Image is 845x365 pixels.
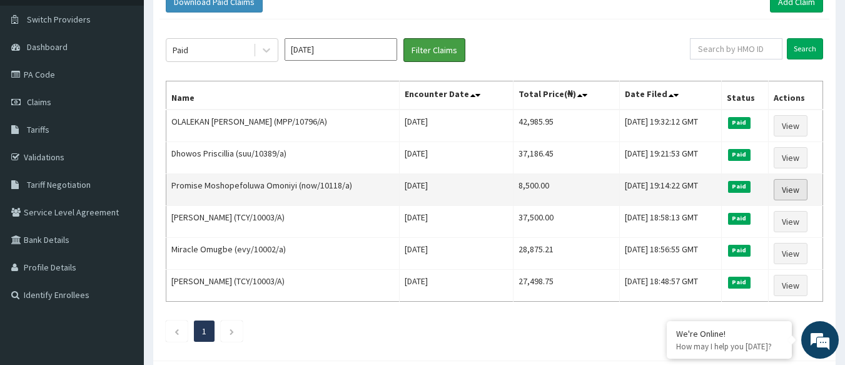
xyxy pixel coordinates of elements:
td: [DATE] 19:21:53 GMT [619,142,721,174]
a: Page 1 is your current page [202,326,206,337]
span: Claims [27,96,51,108]
span: Tariff Negotiation [27,179,91,190]
td: 37,500.00 [514,206,619,238]
td: [DATE] 19:14:22 GMT [619,174,721,206]
span: Paid [728,245,751,256]
a: Next page [229,326,235,337]
input: Search by HMO ID [690,38,782,59]
td: 28,875.21 [514,238,619,270]
a: View [774,115,807,136]
span: Paid [728,277,751,288]
span: Tariffs [27,124,49,135]
th: Encounter Date [399,81,514,110]
div: Minimize live chat window [205,6,235,36]
span: We're online! [73,105,173,232]
div: Chat with us now [65,70,210,86]
div: We're Online! [676,328,782,339]
span: Paid [728,117,751,128]
td: [DATE] [399,174,514,206]
td: [DATE] [399,110,514,142]
td: 37,186.45 [514,142,619,174]
td: 27,498.75 [514,270,619,302]
a: View [774,243,807,264]
a: View [774,179,807,200]
a: View [774,211,807,232]
a: View [774,275,807,296]
td: [DATE] [399,142,514,174]
p: How may I help you today? [676,341,782,352]
th: Name [166,81,400,110]
th: Status [721,81,769,110]
div: Paid [173,44,188,56]
a: View [774,147,807,168]
td: 42,985.95 [514,110,619,142]
button: Filter Claims [403,38,465,62]
td: Dhowos Priscillia (suu/10389/a) [166,142,400,174]
td: [DATE] [399,270,514,302]
span: Paid [728,149,751,160]
span: Dashboard [27,41,68,53]
td: [PERSON_NAME] (TCY/10003/A) [166,270,400,302]
th: Date Filed [619,81,721,110]
td: Miracle Omugbe (evy/10002/a) [166,238,400,270]
td: [DATE] 18:48:57 GMT [619,270,721,302]
th: Actions [769,81,823,110]
img: d_794563401_company_1708531726252_794563401 [23,63,51,94]
td: OLALEKAN [PERSON_NAME] (MPP/10796/A) [166,110,400,142]
a: Previous page [174,326,180,337]
td: [DATE] [399,238,514,270]
span: Paid [728,213,751,224]
td: 8,500.00 [514,174,619,206]
textarea: Type your message and hit 'Enter' [6,237,238,281]
td: [PERSON_NAME] (TCY/10003/A) [166,206,400,238]
td: Promise Moshopefoluwa Omoniyi (now/10118/a) [166,174,400,206]
input: Search [787,38,823,59]
span: Paid [728,181,751,192]
td: [DATE] 19:32:12 GMT [619,110,721,142]
td: [DATE] 18:58:13 GMT [619,206,721,238]
td: [DATE] 18:56:55 GMT [619,238,721,270]
input: Select Month and Year [285,38,397,61]
th: Total Price(₦) [514,81,619,110]
span: Switch Providers [27,14,91,25]
td: [DATE] [399,206,514,238]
